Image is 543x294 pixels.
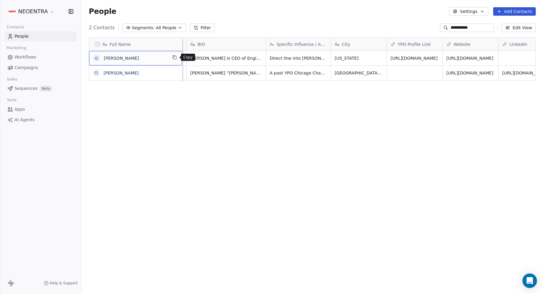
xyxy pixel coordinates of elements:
[8,8,16,15] img: Additional.svg
[104,71,139,75] a: [PERSON_NAME]
[14,65,38,71] span: Campaigns
[89,51,182,282] div: grid
[14,85,37,92] span: Sequences
[5,84,76,93] a: SequencesBeta
[331,38,387,51] div: City
[5,31,76,41] a: People
[4,96,19,105] span: Tools
[156,25,176,31] span: All People
[110,41,131,47] span: Full Name
[14,106,25,112] span: Apps
[398,41,431,47] span: YPO Profile Link
[509,41,527,47] span: LinkedIn
[50,281,78,286] span: Help & Support
[4,23,27,32] span: Contacts
[522,273,537,288] div: Open Intercom Messenger
[95,70,98,76] div: G
[4,43,29,52] span: Marketing
[5,104,76,114] a: Apps
[89,38,182,51] div: Full Name
[190,70,262,76] span: [PERSON_NAME] “[PERSON_NAME]” [PERSON_NAME] is a founding principal of [GEOGRAPHIC_DATA], a Chica...
[95,55,98,62] div: G
[446,71,493,75] a: [URL][DOMAIN_NAME]
[14,33,29,40] span: People
[266,38,331,51] div: Specific Influence / Access
[390,56,438,61] a: [URL][DOMAIN_NAME]
[387,38,442,51] div: YPO Profile Link
[187,38,266,51] div: BIO
[5,115,76,125] a: AI Agents
[190,55,262,61] span: [PERSON_NAME] is CEO of Engineers Gate LP, a top-tier quantitative hedge fund focused on algorith...
[335,55,383,61] span: [US_STATE]
[449,7,488,16] button: Settings
[104,56,139,61] a: [PERSON_NAME]
[14,117,35,123] span: AI Agents
[454,41,471,47] span: Website
[335,70,383,76] span: [GEOGRAPHIC_DATA], [US_STATE], [GEOGRAPHIC_DATA]
[89,7,116,16] span: People
[443,38,498,51] div: Website
[446,56,493,61] a: [URL][DOMAIN_NAME]
[5,63,76,73] a: Campaigns
[7,6,56,17] button: NEOENTRA
[190,24,215,32] button: Filter
[4,75,20,84] span: Sales
[276,41,327,47] span: Specific Influence / Access
[5,52,76,62] a: Workflows
[89,24,115,31] span: 2 Contacts
[342,41,350,47] span: City
[270,55,327,61] span: Direct line into [PERSON_NAME] family office sphere, quant fund elite, and hedge fund infrastruct...
[18,8,48,15] span: NEOENTRA
[493,7,536,16] button: Add Contacts
[183,55,193,60] p: Copy
[502,24,536,32] button: Edit View
[44,281,78,286] a: Help & Support
[132,25,155,31] span: Segments:
[198,41,205,47] span: BIO
[270,70,327,76] span: A past YPO Chicago Chapter Chair​ and current YPO Gold leader, [PERSON_NAME] is deeply connected ...
[40,86,52,92] span: Beta
[14,54,36,60] span: Workflows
